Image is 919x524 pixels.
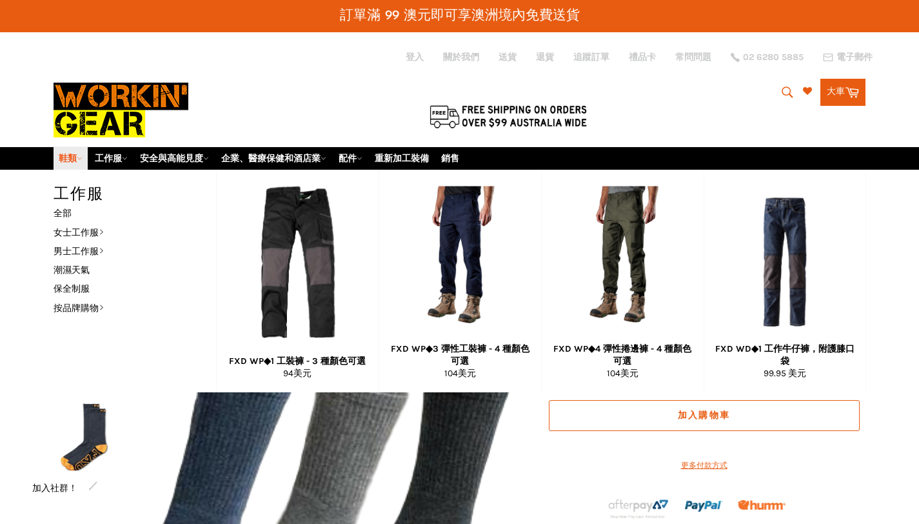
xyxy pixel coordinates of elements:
a: 全部 [47,204,216,223]
font: 男士工作服 [54,246,99,257]
img: FXD WD◆1 工作牛仔褲，附護膝口袋 - Workin' Gear [720,197,849,327]
a: 電子郵件 [823,52,873,63]
img: FXD WP◆1 工裝褲 - 4 種出色顏色 - Workin' Gear [257,186,338,338]
font: 電子郵件 [836,52,873,63]
font: 訂單滿 99 澳元即可享澳洲境內免費送貨 [340,9,580,23]
font: FXD WP◆4 彈性捲邊褲 - 4 種顏色可選 [553,343,691,367]
img: 澳洲境內統一運費 9.95 美元 [428,103,589,130]
a: 禮品卡 [629,51,656,63]
a: 鞋類 [54,147,88,170]
font: 99.95 美元 [764,368,806,379]
font: 女士工作服 [54,227,99,238]
font: 104美元 [607,368,638,379]
font: 94美元 [283,368,311,379]
font: 大車 [827,86,845,97]
a: 企業、醫療保健和酒店業 [216,147,331,170]
img: FXD 工作襪 SK◆1（5雙裝） - Workin' Gear [60,401,119,472]
font: 關於我們 [443,52,479,63]
a: 送貨 [499,51,517,63]
a: 關於我們 [443,51,479,63]
font: 重新加工裝備 [375,153,429,164]
font: 送貨 [499,52,517,63]
font: 保全制服 [54,283,90,294]
font: 按品牌購物 [54,303,99,314]
a: FXD WP◆4 彈性捲邊褲 - 4 種顏色可選 FXD WP◆4 彈性捲邊褲 - 4 種顏色可選 104美元 [541,170,704,392]
a: 登入 [406,52,424,63]
a: 安全與高能見度 [135,147,214,170]
font: FXD WP◆1 工裝褲 - 3 種顏色可選 [229,356,366,367]
a: 02 6280 5885 [731,53,804,62]
img: Afterpay-Logo-on-dark-bg_large.png [607,498,670,519]
a: 大車 [820,79,865,106]
button: 加入社群！ [32,482,77,494]
button: 加入購物車 [549,400,860,431]
a: 按品牌購物 [47,299,203,317]
font: 加入社群！ [32,482,77,493]
font: 企業、醫療保健和酒店業 [221,153,321,164]
font: 安全與高能見度 [140,153,203,164]
img: Humm_core_logo_RGB-01_300x60px_small_195d8312-4386-4de7-b182-0ef9b6303a37.png [738,500,786,510]
a: 更多付款方式 [549,460,860,471]
font: 潮濕天氣 [54,265,90,276]
a: 配件 [333,147,368,170]
font: FXD WD◆1 工作牛仔褲，附護膝口袋 [715,343,855,367]
font: 配件 [339,153,357,164]
font: 更多付款方式 [681,461,727,470]
a: 退貨 [536,51,554,63]
font: 工作服 [54,183,104,203]
font: 常問問題 [675,52,711,63]
font: FXD WP◆3 彈性工裝褲 - 4 種顏色可選 [391,343,529,367]
img: FXD WP◆4 彈性捲邊褲 - 4 種顏色可選 [572,186,673,338]
a: 女士工作服 [47,223,203,242]
a: 追蹤訂單 [573,51,609,63]
font: 104美元 [444,368,476,379]
font: 銷售 [441,153,459,164]
a: 工作服 [90,147,133,170]
a: 保全制服 [47,279,203,298]
a: 常問問題 [675,51,711,63]
font: 追蹤訂單 [573,52,609,63]
a: FXD WD◆1 工作牛仔褲，附護膝口袋 - Workin' Gear FXD WD◆1 工作牛仔褲，附護膝口袋 99.95 美元 [704,170,866,392]
a: 銷售 [436,147,464,170]
font: 退貨 [536,52,554,63]
img: FXD WP◆3 彈性工裝褲 - 4 種顏色可選 [410,186,511,338]
img: Workin Gear 是工作服、安全靴、個人防護裝備和製服的領導者。澳洲排名第一的工作服品牌。 [54,74,188,146]
a: FXD WP◆3 彈性工裝褲 - 4 種顏色可選 FXD WP◆3 彈性工裝褲 - 4 種顏色可選 104美元 [379,170,541,392]
a: 重新加工裝備 [370,147,434,170]
a: 潮濕天氣 [47,261,203,279]
font: 加入購物車 [678,410,730,421]
a: FXD WP◆1 工裝褲 - 4 種出色顏色 - Workin' Gear FXD WP◆1 工裝褲 - 3 種顏色可選 94美元 [216,170,379,392]
font: 全部 [54,208,72,219]
font: 02 6280 5885 [743,52,804,63]
a: 男士工作服 [47,242,203,261]
font: 工作服 [95,153,122,164]
font: 鞋類 [59,153,77,164]
font: 禮品卡 [629,52,656,63]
